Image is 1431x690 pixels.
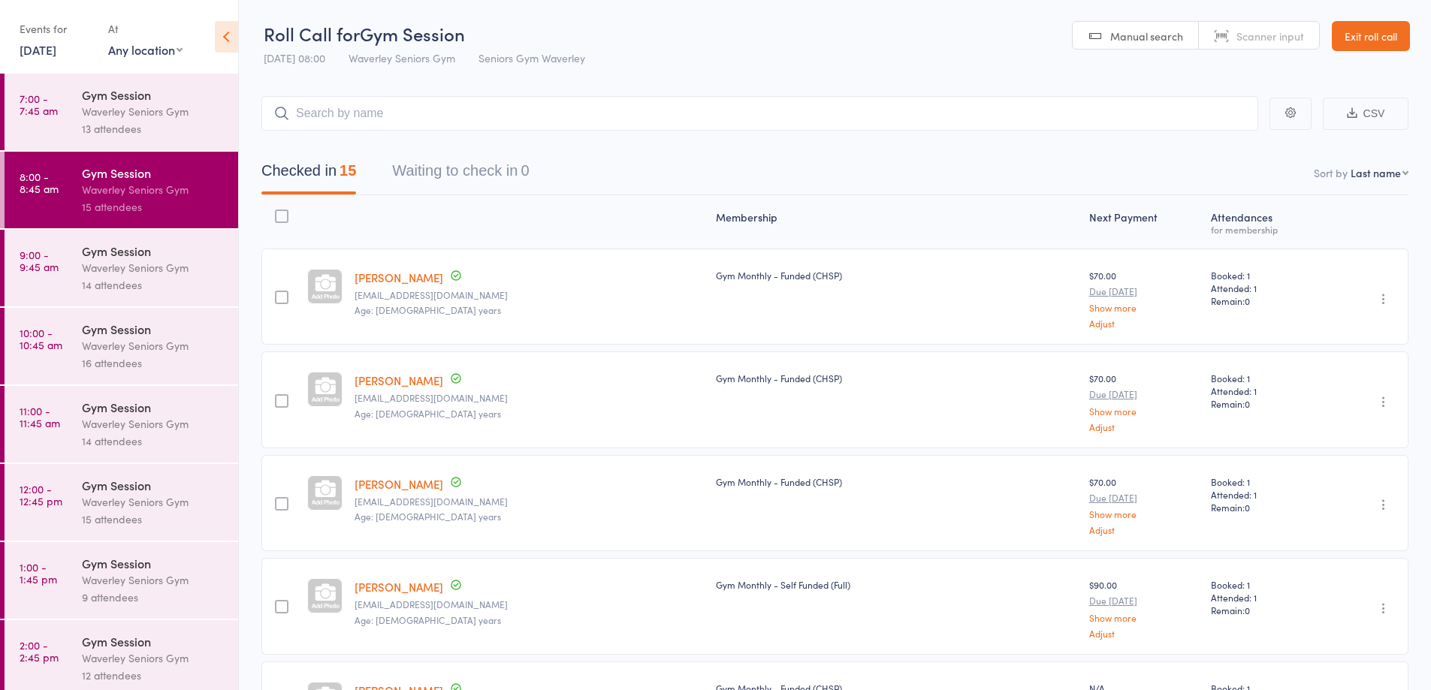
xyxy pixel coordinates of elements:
div: Gym Monthly - Funded (CHSP) [716,269,1077,282]
span: 0 [1245,294,1250,307]
span: Age: [DEMOGRAPHIC_DATA] years [355,303,501,316]
div: $70.00 [1089,475,1200,535]
time: 9:00 - 9:45 am [20,249,59,273]
div: Waverley Seniors Gym [82,493,225,511]
small: charltonp02@gmail.com [355,496,703,507]
a: [PERSON_NAME] [355,270,443,285]
div: for membership [1211,224,1319,234]
a: 1:00 -1:45 pmGym SessionWaverley Seniors Gym9 attendees [5,542,238,619]
a: Exit roll call [1332,21,1410,51]
div: 15 attendees [82,198,225,215]
a: [PERSON_NAME] [355,579,443,595]
div: 13 attendees [82,120,225,137]
a: 12:00 -12:45 pmGym SessionWaverley Seniors Gym15 attendees [5,464,238,541]
input: Search by name [261,96,1258,131]
div: Gym Session [82,243,225,259]
span: Attended: 1 [1211,488,1319,501]
div: Waverley Seniors Gym [82,181,225,198]
a: 8:00 -8:45 amGym SessionWaverley Seniors Gym15 attendees [5,152,238,228]
span: Booked: 1 [1211,578,1319,591]
div: Next Payment [1083,202,1206,242]
div: $90.00 [1089,578,1200,637]
a: Adjust [1089,628,1200,638]
div: Waverley Seniors Gym [82,415,225,432]
div: 12 attendees [82,667,225,684]
small: Due [DATE] [1089,389,1200,399]
small: Due [DATE] [1089,286,1200,297]
a: Show more [1089,509,1200,519]
div: Gym Monthly - Funded (CHSP) [716,372,1077,384]
a: [PERSON_NAME] [355,372,443,388]
a: 9:00 -9:45 amGym SessionWaverley Seniors Gym14 attendees [5,230,238,306]
div: Any location [108,41,183,58]
span: Age: [DEMOGRAPHIC_DATA] years [355,613,501,626]
a: Adjust [1089,525,1200,535]
span: [DATE] 08:00 [264,50,325,65]
div: 0 [521,162,529,179]
a: Adjust [1089,422,1200,432]
div: $70.00 [1089,269,1200,328]
span: Remain: [1211,397,1319,410]
a: Show more [1089,406,1200,416]
div: Waverley Seniors Gym [82,571,225,589]
span: 0 [1245,397,1250,410]
div: Waverley Seniors Gym [82,337,225,354]
button: CSV [1323,98,1408,130]
span: Age: [DEMOGRAPHIC_DATA] years [355,407,501,420]
div: Gym Session [82,164,225,181]
span: Manual search [1110,29,1183,44]
span: Age: [DEMOGRAPHIC_DATA] years [355,510,501,523]
div: Gym Session [82,633,225,649]
a: 10:00 -10:45 amGym SessionWaverley Seniors Gym16 attendees [5,308,238,384]
span: Remain: [1211,604,1319,616]
div: Gym Session [82,477,225,493]
div: 15 attendees [82,511,225,528]
small: Due [DATE] [1089,595,1200,606]
time: 2:00 - 2:45 pm [20,639,59,663]
span: Booked: 1 [1211,372,1319,384]
div: Gym Session [82,399,225,415]
div: 9 attendees [82,589,225,606]
div: 15 [340,162,356,179]
div: Gym Monthly - Funded (CHSP) [716,475,1077,488]
div: 14 attendees [82,432,225,450]
span: 0 [1245,501,1250,514]
time: 11:00 - 11:45 am [20,405,60,429]
small: Due [DATE] [1089,493,1200,503]
div: Waverley Seniors Gym [82,103,225,120]
div: Gym Session [82,321,225,337]
span: Attended: 1 [1211,282,1319,294]
div: Gym Monthly - Self Funded (Full) [716,578,1077,591]
small: ruthhughes1107@gmail.com [355,599,703,610]
span: Booked: 1 [1211,475,1319,488]
span: Attended: 1 [1211,591,1319,604]
button: Checked in15 [261,155,356,194]
span: Attended: 1 [1211,384,1319,397]
a: 11:00 -11:45 amGym SessionWaverley Seniors Gym14 attendees [5,386,238,463]
span: Gym Session [360,21,465,46]
div: Gym Session [82,86,225,103]
a: [PERSON_NAME] [355,476,443,492]
span: Roll Call for [264,21,360,46]
a: Show more [1089,303,1200,312]
time: 12:00 - 12:45 pm [20,483,62,507]
time: 1:00 - 1:45 pm [20,561,57,585]
span: 0 [1245,604,1250,616]
time: 8:00 - 8:45 am [20,170,59,194]
div: Gym Session [82,555,225,571]
label: Sort by [1314,165,1348,180]
span: Remain: [1211,294,1319,307]
a: Adjust [1089,318,1200,328]
a: Show more [1089,613,1200,622]
small: cmcharlton01@gmail.com [355,393,703,403]
time: 7:00 - 7:45 am [20,92,58,116]
div: Last name [1351,165,1401,180]
span: Booked: 1 [1211,269,1319,282]
div: Events for [20,17,93,41]
div: At [108,17,183,41]
div: Waverley Seniors Gym [82,649,225,667]
div: Membership [710,202,1083,242]
time: 10:00 - 10:45 am [20,327,62,351]
div: $70.00 [1089,372,1200,431]
span: Waverley Seniors Gym [349,50,455,65]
